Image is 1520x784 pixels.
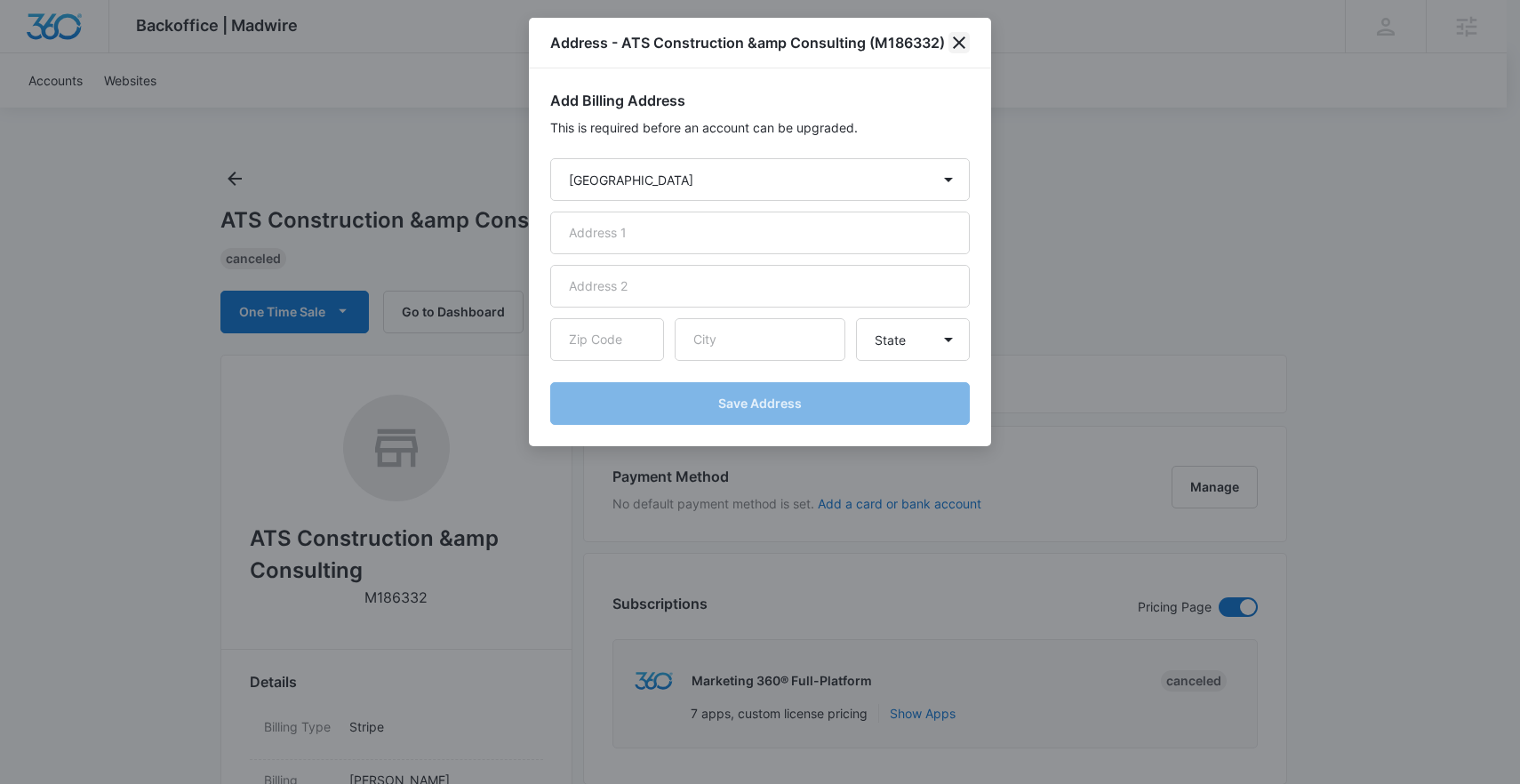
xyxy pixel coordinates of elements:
input: Address 2 [550,265,970,308]
p: This is required before an account can be upgraded. [550,118,970,137]
h2: Add Billing Address [550,90,970,111]
input: City [675,318,845,361]
input: Address 1 [550,212,970,254]
button: close [948,32,970,53]
h1: Address - ATS Construction &amp Consulting (M186332) [550,32,945,53]
input: Zip Code [550,318,664,361]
